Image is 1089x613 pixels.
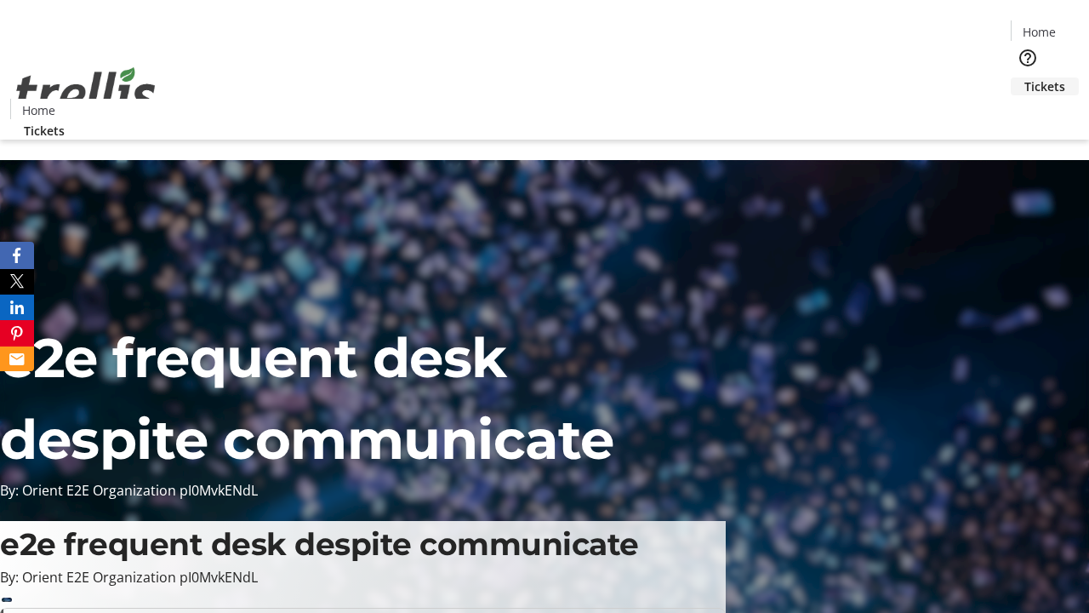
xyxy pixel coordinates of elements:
[11,101,66,119] a: Home
[10,122,78,140] a: Tickets
[10,49,162,134] img: Orient E2E Organization pI0MvkENdL's Logo
[1011,95,1045,129] button: Cart
[1023,23,1056,41] span: Home
[24,122,65,140] span: Tickets
[1024,77,1065,95] span: Tickets
[1011,77,1079,95] a: Tickets
[1011,41,1045,75] button: Help
[22,101,55,119] span: Home
[1012,23,1066,41] a: Home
